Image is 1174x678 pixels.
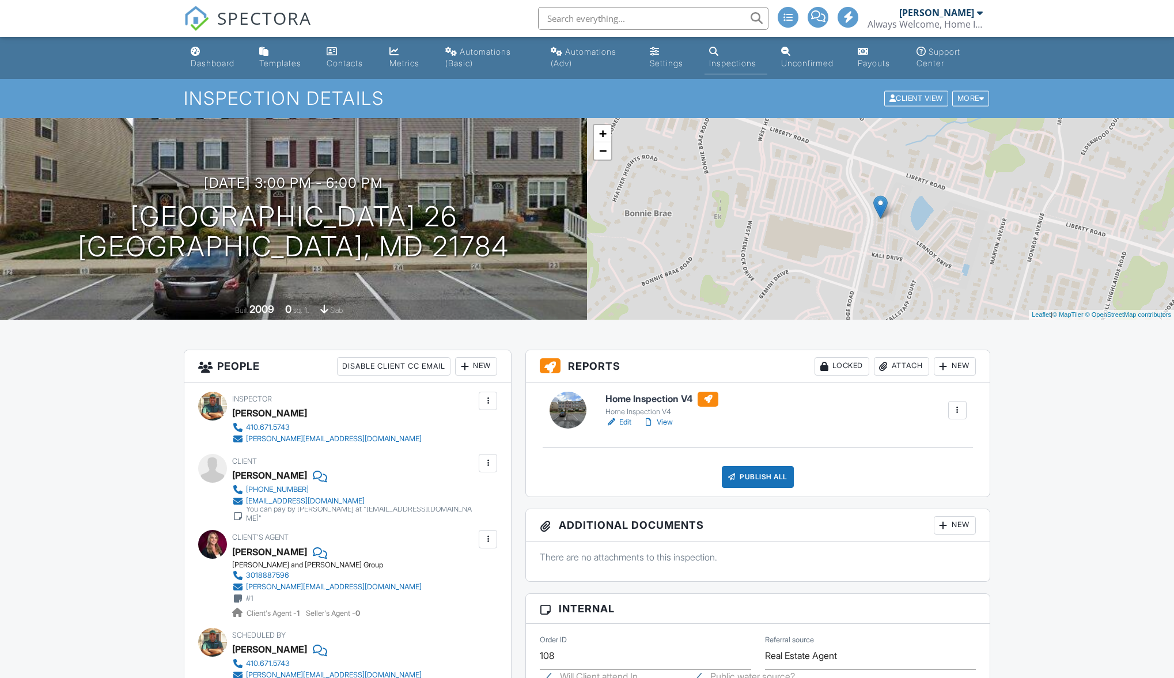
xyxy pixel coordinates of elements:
[184,6,209,31] img: The Best Home Inspection Software - Spectora
[186,41,245,74] a: Dashboard
[540,551,976,563] p: There are no attachments to this inspection.
[934,357,976,376] div: New
[526,594,990,624] h3: Internal
[246,497,365,506] div: [EMAIL_ADDRESS][DOMAIN_NAME]
[605,416,631,428] a: Edit
[246,582,422,592] div: [PERSON_NAME][EMAIL_ADDRESS][DOMAIN_NAME]
[232,658,422,669] a: 410.671.5743
[455,357,497,376] div: New
[884,91,948,107] div: Client View
[232,467,307,484] div: [PERSON_NAME]
[232,570,422,581] a: 3018887596
[883,93,951,102] a: Client View
[815,357,869,376] div: Locked
[232,457,257,465] span: Client
[246,423,290,432] div: 410.671.5743
[605,392,718,417] a: Home Inspection V4 Home Inspection V4
[232,533,289,541] span: Client's Agent
[337,357,450,376] div: Disable Client CC Email
[217,6,312,30] span: SPECTORA
[232,560,431,570] div: [PERSON_NAME] and [PERSON_NAME] Group
[868,18,983,30] div: Always Welcome, Home Inspections, LLC
[526,509,990,542] h3: Additional Documents
[355,609,360,618] strong: 0
[643,416,673,428] a: View
[184,16,312,40] a: SPECTORA
[330,306,343,315] span: slab
[232,631,286,639] span: Scheduled By
[285,303,291,315] div: 0
[232,395,272,403] span: Inspector
[78,202,509,263] h1: [GEOGRAPHIC_DATA] 26 [GEOGRAPHIC_DATA], MD 21784
[293,306,309,315] span: sq. ft.
[777,41,844,74] a: Unconfirmed
[765,635,814,645] label: Referral source
[934,516,976,535] div: New
[249,303,274,315] div: 2009
[232,484,476,495] a: [PHONE_NUMBER]
[232,641,307,658] div: [PERSON_NAME]
[232,581,422,593] a: [PERSON_NAME][EMAIL_ADDRESS][DOMAIN_NAME]
[441,41,536,74] a: Automations (Basic)
[1032,311,1051,318] a: Leaflet
[645,41,695,74] a: Settings
[874,357,929,376] div: Attach
[327,58,363,68] div: Contacts
[853,41,903,74] a: Payouts
[385,41,431,74] a: Metrics
[1085,311,1171,318] a: © OpenStreetMap contributors
[232,495,476,507] a: [EMAIL_ADDRESS][DOMAIN_NAME]
[246,571,289,580] div: 3018887596
[232,404,307,422] div: [PERSON_NAME]
[594,125,611,142] a: Zoom in
[952,91,990,107] div: More
[232,422,422,433] a: 410.671.5743
[445,47,511,68] div: Automations (Basic)
[912,41,988,74] a: Support Center
[297,609,300,618] strong: 1
[650,58,683,68] div: Settings
[232,433,422,445] a: [PERSON_NAME][EMAIL_ADDRESS][DOMAIN_NAME]
[546,41,636,74] a: Automations (Advanced)
[246,505,476,523] div: You can pay by [PERSON_NAME] at "[EMAIL_ADDRESS][DOMAIN_NAME]"
[255,41,313,74] a: Templates
[605,407,718,416] div: Home Inspection V4
[322,41,376,74] a: Contacts
[526,350,990,383] h3: Reports
[246,659,290,668] div: 410.671.5743
[594,142,611,160] a: Zoom out
[705,41,767,74] a: Inspections
[184,88,990,108] h1: Inspection Details
[204,175,383,191] h3: [DATE] 3:00 pm - 6:00 pm
[551,47,616,68] div: Automations (Adv)
[389,58,419,68] div: Metrics
[232,543,307,560] a: [PERSON_NAME]
[538,7,768,30] input: Search everything...
[781,58,834,68] div: Unconfirmed
[184,350,511,383] h3: People
[235,306,248,315] span: Built
[917,47,960,68] div: Support Center
[858,58,890,68] div: Payouts
[246,434,422,444] div: [PERSON_NAME][EMAIL_ADDRESS][DOMAIN_NAME]
[605,392,718,407] h6: Home Inspection V4
[306,609,360,618] span: Seller's Agent -
[247,609,301,618] span: Client's Agent -
[259,58,301,68] div: Templates
[246,594,253,603] div: #1
[1052,311,1084,318] a: © MapTiler
[1029,310,1174,320] div: |
[246,485,309,494] div: [PHONE_NUMBER]
[899,7,974,18] div: [PERSON_NAME]
[722,466,794,488] div: Publish All
[191,58,234,68] div: Dashboard
[540,635,567,645] label: Order ID
[709,58,756,68] div: Inspections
